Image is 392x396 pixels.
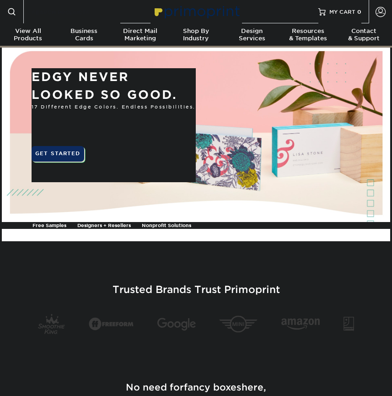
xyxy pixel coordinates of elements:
[336,23,392,48] a: Contact& Support
[38,314,65,334] img: Smoothie King
[112,27,168,35] span: Direct Mail
[142,222,191,229] a: Nonprofit Solutions
[329,8,355,16] span: MY CART
[219,315,258,332] img: Mini
[7,262,385,307] h3: Trusted Brands Trust Primoprint
[224,23,280,48] a: DesignServices
[89,314,134,334] img: Freeform
[112,27,168,42] div: Marketing
[32,68,196,86] p: EDGY NEVER
[32,146,84,162] a: GET STARTED
[32,103,196,110] span: 17 Different Edge Colors. Endless Possibilities.
[344,317,354,331] img: Goodwill
[31,6,120,17] input: SEARCH PRODUCTS.....
[112,23,168,48] a: Direct MailMarketing
[280,27,336,35] span: Resources
[168,27,224,35] span: Shop By
[336,27,392,42] div: & Support
[150,1,242,21] img: Primoprint
[77,222,131,229] a: Designers + Resellers
[224,27,280,35] span: Design
[336,27,392,35] span: Contact
[56,27,112,42] div: Cards
[184,382,242,393] span: fancy boxes
[224,27,280,42] div: Services
[168,23,224,48] a: Shop ByIndustry
[281,318,320,330] img: Amazon
[357,8,361,15] span: 0
[280,23,336,48] a: Resources& Templates
[32,86,196,104] p: LOOKED SO GOOD.
[56,27,112,35] span: Business
[280,27,336,42] div: & Templates
[157,318,196,331] img: Google
[32,222,66,229] a: Free Samples
[56,23,112,48] a: BusinessCards
[168,27,224,42] div: Industry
